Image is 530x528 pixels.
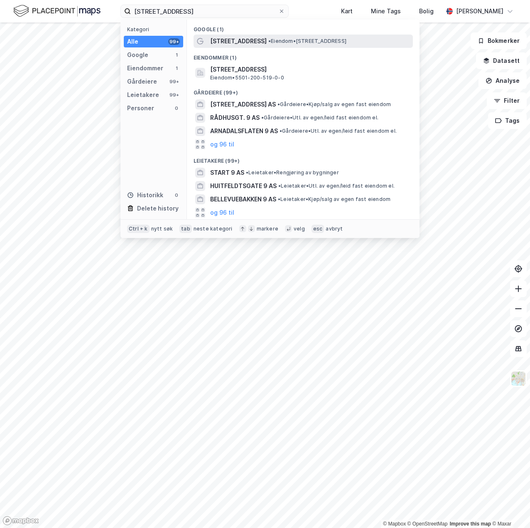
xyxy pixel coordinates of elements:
[210,126,278,136] span: ARNADALSFLATEN 9 AS
[487,92,527,109] button: Filter
[173,52,180,58] div: 1
[179,225,192,233] div: tab
[127,50,148,60] div: Google
[471,32,527,49] button: Bokmerker
[341,6,353,16] div: Kart
[278,196,390,203] span: Leietaker • Kjøp/salg av egen fast eiendom
[151,226,173,232] div: nytt søk
[488,488,530,528] iframe: Chat Widget
[187,48,420,63] div: Eiendommer (1)
[210,99,276,109] span: [STREET_ADDRESS] AS
[246,169,248,176] span: •
[127,26,183,32] div: Kategori
[127,90,159,100] div: Leietakere
[246,169,339,176] span: Leietaker • Rengjøring av bygninger
[194,226,233,232] div: neste kategori
[137,203,179,213] div: Delete history
[210,64,410,74] span: [STREET_ADDRESS]
[510,371,526,387] img: Z
[450,521,491,527] a: Improve this map
[210,181,277,191] span: HUITFELDTSGATE 9 AS
[488,488,530,528] div: Kontrollprogram for chat
[257,226,278,232] div: markere
[476,52,527,69] button: Datasett
[127,63,163,73] div: Eiendommer
[277,101,391,108] span: Gårdeiere • Kjøp/salg av egen fast eiendom
[261,114,378,121] span: Gårdeiere • Utl. av egen/leid fast eiendom el.
[168,78,180,85] div: 99+
[210,194,276,204] span: BELLEVUEBAKKEN 9 AS
[210,208,234,218] button: og 96 til
[127,190,163,200] div: Historikk
[210,74,284,81] span: Eiendom • 5501-200-519-0-0
[127,103,154,113] div: Personer
[278,196,280,202] span: •
[488,112,527,129] button: Tags
[407,521,448,527] a: OpenStreetMap
[294,226,305,232] div: velg
[278,183,281,189] span: •
[187,83,420,98] div: Gårdeiere (99+)
[268,38,346,45] span: Eiendom • [STREET_ADDRESS]
[278,183,395,189] span: Leietaker • Utl. av egen/leid fast eiendom el.
[127,77,157,87] div: Gårdeiere
[168,92,180,98] div: 99+
[13,4,101,18] img: logo.f888ab2527a4732fd821a326f86c7f29.svg
[312,225,324,233] div: esc
[326,226,343,232] div: avbryt
[173,65,180,72] div: 1
[127,225,150,233] div: Ctrl + k
[277,101,280,107] span: •
[456,6,503,16] div: [PERSON_NAME]
[383,521,406,527] a: Mapbox
[419,6,434,16] div: Bolig
[2,516,39,526] a: Mapbox homepage
[280,128,397,134] span: Gårdeiere • Utl. av egen/leid fast eiendom el.
[210,168,244,178] span: START 9 AS
[173,105,180,112] div: 0
[210,113,260,123] span: RÅDHUSGT. 9 AS
[280,128,282,134] span: •
[173,192,180,198] div: 0
[371,6,401,16] div: Mine Tags
[478,72,527,89] button: Analyse
[268,38,271,44] span: •
[131,5,278,17] input: Søk på adresse, matrikkel, gårdeiere, leietakere eller personer
[187,151,420,166] div: Leietakere (99+)
[210,36,267,46] span: [STREET_ADDRESS]
[168,38,180,45] div: 99+
[261,114,264,121] span: •
[210,139,234,149] button: og 96 til
[127,37,138,47] div: Alle
[187,20,420,35] div: Google (1)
